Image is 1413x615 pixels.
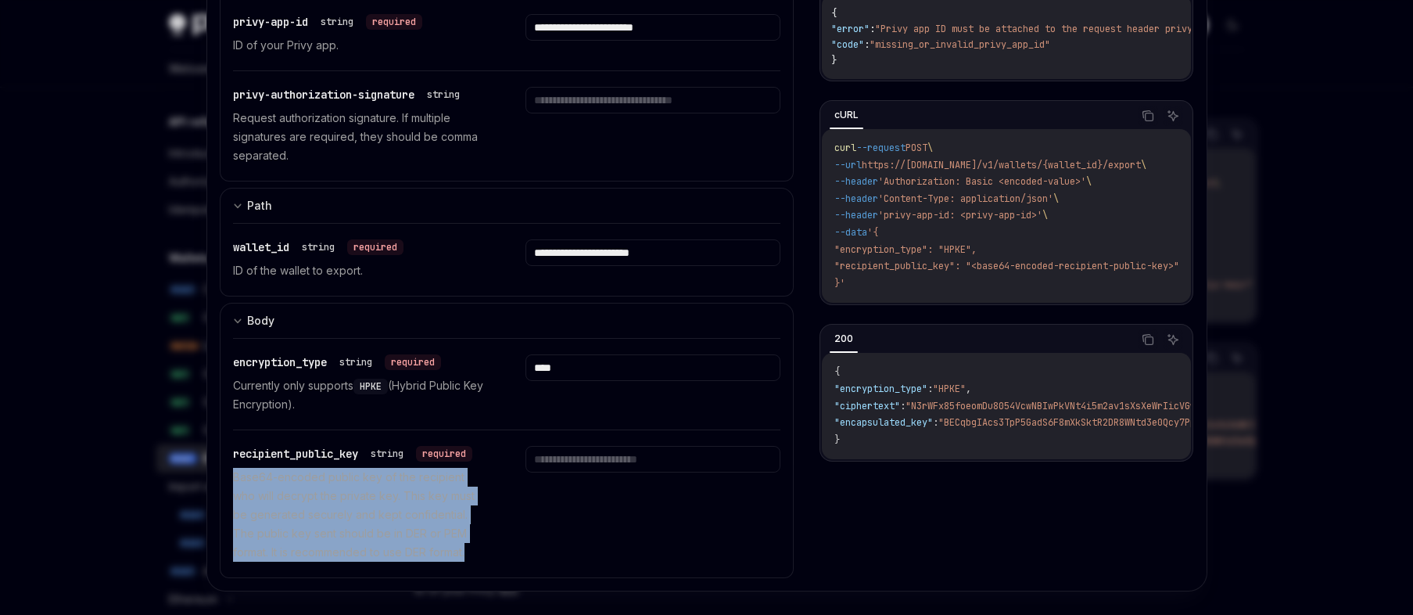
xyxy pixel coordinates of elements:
span: , [966,383,971,395]
div: Path [247,196,272,215]
div: required [416,446,472,462]
span: \ [1141,159,1146,171]
span: } [834,433,840,446]
span: { [831,7,837,20]
div: string [321,16,353,28]
button: Ask AI [1163,106,1183,126]
p: ID of your Privy app. [233,36,488,55]
div: privy-app-id [233,14,422,30]
span: 'Content-Type: application/json' [878,192,1053,205]
span: 'Authorization: Basic <encoded-value>' [878,175,1086,188]
button: Ask AI [1163,329,1183,350]
p: Request authorization signature. If multiple signatures are required, they should be comma separa... [233,109,488,165]
p: Base64-encoded public key of the recipient who will decrypt the private key. This key must be gen... [233,468,488,562]
span: : [864,38,870,51]
span: "code" [831,38,864,51]
span: encryption_type [233,355,327,369]
div: required [385,354,441,370]
span: "error" [831,23,870,35]
span: privy-authorization-signature [233,88,414,102]
div: required [366,14,422,30]
span: privy-app-id [233,15,308,29]
span: '{ [867,226,878,239]
span: \ [1086,175,1092,188]
div: wallet_id [233,239,403,255]
span: --request [856,142,906,154]
button: expand input section [220,188,794,223]
div: 200 [830,329,858,348]
span: "N3rWFx85foeomDu8054VcwNBIwPkVNt4i5m2av1sXsXeWrIicVGwutFist12MmnI" [906,400,1267,412]
span: HPKE [360,380,382,393]
span: "HPKE" [933,383,966,395]
p: Currently only supports (Hybrid Public Key Encryption). [233,376,488,414]
span: POST [906,142,927,154]
button: Copy the contents from the code block [1138,329,1158,350]
div: privy-authorization-signature [233,87,466,102]
span: --header [834,192,878,205]
span: : [870,23,875,35]
span: "missing_or_invalid_privy_app_id" [870,38,1050,51]
span: --header [834,175,878,188]
span: \ [1053,192,1059,205]
button: expand input section [220,303,794,338]
div: string [302,241,335,254]
button: Copy the contents from the code block [1138,106,1158,126]
div: Body [247,311,274,330]
span: \ [1042,209,1048,221]
span: --url [834,159,862,171]
span: wallet_id [233,240,289,254]
span: https://[DOMAIN_NAME]/v1/wallets/{wallet_id}/export [862,159,1141,171]
div: encryption_type [233,354,441,370]
span: --data [834,226,867,239]
span: 'privy-app-id: <privy-app-id>' [878,209,1042,221]
div: required [347,239,403,255]
div: string [339,356,372,369]
span: "encapsulated_key" [834,416,933,429]
div: cURL [830,106,863,124]
div: recipient_public_key [233,446,472,462]
span: --header [834,209,878,221]
span: curl [834,142,856,154]
span: }' [834,277,845,290]
span: "ciphertext" [834,400,900,412]
span: \ [927,142,933,154]
span: "encryption_type": "HPKE", [834,243,977,256]
span: : [927,383,933,395]
span: recipient_public_key [233,447,358,461]
span: } [831,54,837,67]
div: string [371,448,403,460]
div: string [427,88,460,101]
p: ID of the wallet to export. [233,261,488,280]
span: : [900,400,906,412]
span: "recipient_public_key": "<base64-encoded-recipient-public-key>" [834,260,1179,272]
span: { [834,365,840,378]
span: : [933,416,938,429]
span: "encryption_type" [834,383,927,395]
span: "Privy app ID must be attached to the request header privy-app-id" [875,23,1236,35]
